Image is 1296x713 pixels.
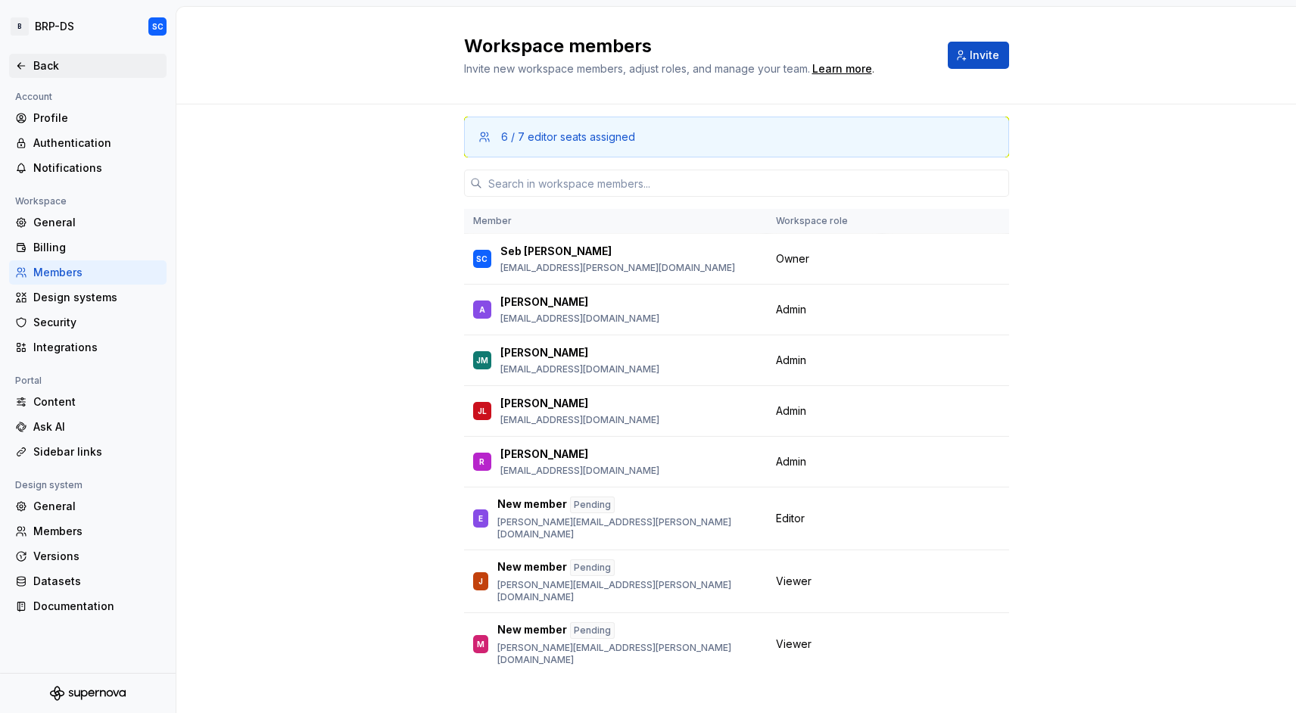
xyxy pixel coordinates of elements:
p: New member [497,497,567,513]
div: Design system [9,476,89,494]
div: SC [476,251,488,266]
a: Documentation [9,594,167,618]
p: [PERSON_NAME] [500,447,588,462]
p: [PERSON_NAME][EMAIL_ADDRESS][PERSON_NAME][DOMAIN_NAME] [497,516,758,540]
div: Content [33,394,160,409]
a: Profile [9,106,167,130]
a: General [9,494,167,518]
a: Billing [9,235,167,260]
p: [PERSON_NAME] [500,396,588,411]
div: Integrations [33,340,160,355]
div: R [479,454,484,469]
div: Workspace [9,192,73,210]
div: Design systems [33,290,160,305]
div: E [478,511,483,526]
div: JL [478,403,487,419]
p: [EMAIL_ADDRESS][DOMAIN_NAME] [500,363,659,375]
div: Datasets [33,574,160,589]
div: Versions [33,549,160,564]
div: BRP-DS [35,19,74,34]
a: Ask AI [9,415,167,439]
div: SC [152,20,164,33]
div: JM [476,353,488,368]
a: Sidebar links [9,440,167,464]
div: Pending [570,497,615,513]
div: General [33,215,160,230]
a: Notifications [9,156,167,180]
p: [EMAIL_ADDRESS][DOMAIN_NAME] [500,313,659,325]
span: Invite new workspace members, adjust roles, and manage your team. [464,62,810,75]
p: [EMAIL_ADDRESS][DOMAIN_NAME] [500,465,659,477]
a: Content [9,390,167,414]
th: Member [464,209,767,234]
button: Invite [948,42,1009,69]
a: Authentication [9,131,167,155]
p: [PERSON_NAME][EMAIL_ADDRESS][PERSON_NAME][DOMAIN_NAME] [497,642,758,666]
p: New member [497,559,567,576]
span: Admin [776,403,806,419]
div: Members [33,265,160,280]
div: Back [33,58,160,73]
span: Editor [776,511,805,526]
a: Versions [9,544,167,568]
div: Authentication [33,135,160,151]
p: [EMAIL_ADDRESS][DOMAIN_NAME] [500,414,659,426]
div: Profile [33,111,160,126]
div: M [477,637,484,652]
div: Account [9,88,58,106]
div: Notifications [33,160,160,176]
a: Integrations [9,335,167,360]
div: B [11,17,29,36]
div: J [478,574,483,589]
div: Billing [33,240,160,255]
span: Admin [776,302,806,317]
div: Pending [570,622,615,639]
div: 6 / 7 editor seats assigned [501,129,635,145]
span: Invite [970,48,999,63]
a: Members [9,519,167,543]
div: Ask AI [33,419,160,434]
span: Admin [776,353,806,368]
div: Pending [570,559,615,576]
span: Admin [776,454,806,469]
svg: Supernova Logo [50,686,126,701]
th: Workspace role [767,209,883,234]
p: [PERSON_NAME] [500,294,588,310]
p: [PERSON_NAME] [500,345,588,360]
p: [PERSON_NAME][EMAIL_ADDRESS][PERSON_NAME][DOMAIN_NAME] [497,579,758,603]
input: Search in workspace members... [482,170,1009,197]
a: Datasets [9,569,167,593]
a: General [9,210,167,235]
div: Documentation [33,599,160,614]
p: [EMAIL_ADDRESS][PERSON_NAME][DOMAIN_NAME] [500,262,735,274]
button: BBRP-DSSC [3,10,173,43]
a: Learn more [812,61,872,76]
p: Seb [PERSON_NAME] [500,244,612,259]
a: Security [9,310,167,335]
a: Back [9,54,167,78]
div: Security [33,315,160,330]
div: General [33,499,160,514]
div: A [479,302,485,317]
div: Sidebar links [33,444,160,459]
span: Viewer [776,574,812,589]
div: Members [33,524,160,539]
h2: Workspace members [464,34,930,58]
span: Viewer [776,637,812,652]
p: New member [497,622,567,639]
span: . [810,64,874,75]
div: Portal [9,372,48,390]
span: Owner [776,251,809,266]
a: Design systems [9,285,167,310]
a: Members [9,260,167,285]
